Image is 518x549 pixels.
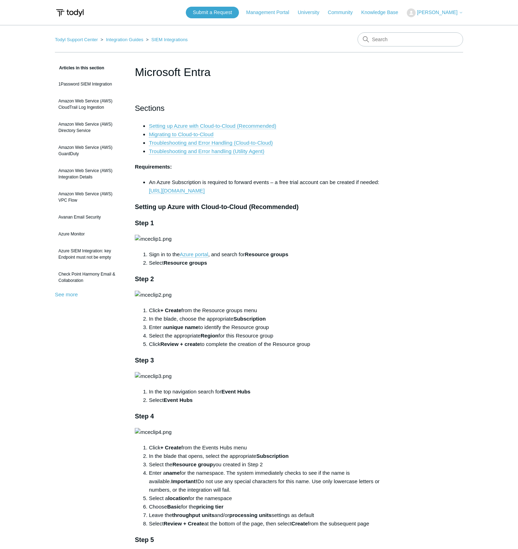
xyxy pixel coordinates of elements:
[229,512,272,518] strong: processing units
[167,504,181,510] strong: Basic
[149,503,383,511] li: Choose for the
[55,65,104,70] span: Articles in this section
[164,520,204,526] strong: Review + Create
[256,453,289,459] strong: Subscription
[55,37,99,42] li: Todyl Support Center
[149,250,383,259] li: Sign in to the , and search for
[55,164,124,184] a: Amazon Web Service (AWS) Integration Details
[135,428,171,436] img: mceclip4.png
[55,77,124,91] a: 1Password SIEM Integration
[55,141,124,160] a: Amazon Web Service (AWS) GuardDuty
[172,512,214,518] strong: throughput units
[55,94,124,114] a: Amazon Web Service (AWS) CloudTrail Log Ingestion
[233,316,266,322] strong: Subscription
[151,37,188,42] a: SIEM Integrations
[149,178,383,195] li: An Azure Subscription is required to forward events – a free trial account can be created if needed:
[55,244,124,264] a: Azure SIEM Integration: key Endpoint must not be empty
[160,341,200,347] strong: Review + create
[149,511,383,519] li: Leave the and/or settings as default
[55,187,124,207] a: Amazon Web Service (AWS) VPC Flow
[149,315,383,323] li: In the blade, choose the appropriate
[149,332,383,340] li: Select the appropriate for this Resource group
[135,235,171,243] img: mceclip1.png
[166,324,199,330] strong: unique name
[149,323,383,332] li: Enter a to identify the Resource group
[135,411,383,422] h3: Step 4
[149,387,383,396] li: In the top navigation search for
[149,131,213,138] a: Migrating to Cloud-to-Cloud
[149,452,383,460] li: In the blade that opens, select the appropriate
[149,469,383,494] li: Enter a for the namespace. The system immediately checks to see if the name is available. Do not ...
[160,307,182,313] strong: + Create
[245,251,288,257] strong: Resource groups
[164,397,193,403] strong: Event Hubs
[55,210,124,224] a: Avanan Email Security
[99,37,145,42] li: Integration Guides
[149,443,383,452] li: Click from the Events Hubs menu
[149,123,276,129] a: Setting up Azure with Cloud-to-Cloud (Recommended)
[160,444,182,450] strong: + Create
[149,460,383,469] li: Select the you created in Step 2
[149,259,383,267] li: Select
[196,504,223,510] strong: pricing tier
[149,494,383,503] li: Select a for the namespace
[135,274,383,284] h3: Step 2
[55,267,124,287] a: Check Point Harmony Email & Collaboration
[221,389,251,395] strong: Event Hubs
[135,202,383,212] h3: Setting up Azure with Cloud-to-Cloud (Recommended)
[149,140,273,146] a: Troubleshooting and Error Handling (Cloud-to-Cloud)
[180,251,208,258] a: Azure portal
[149,396,383,404] li: Select
[172,461,213,467] strong: Resource group
[145,37,188,42] li: SIEM Integrations
[135,535,383,545] h3: Step 5
[417,10,457,15] span: [PERSON_NAME]
[135,64,383,81] h1: Microsoft Entra
[298,9,326,16] a: University
[55,6,85,19] img: Todyl Support Center Help Center home page
[55,291,78,297] a: See more
[186,7,239,18] a: Submit a Request
[246,9,296,16] a: Management Portal
[164,260,207,266] strong: Resource groups
[135,218,383,228] h3: Step 1
[149,519,383,528] li: Select at the bottom of the page, then select from the subsequent page
[201,333,219,339] strong: Region
[135,102,383,114] h2: Sections
[135,291,171,299] img: mceclip2.png
[135,372,171,380] img: mceclip3.png
[149,188,204,194] a: [URL][DOMAIN_NAME]
[55,37,98,42] a: Todyl Support Center
[106,37,143,42] a: Integration Guides
[328,9,360,16] a: Community
[166,470,180,476] strong: name
[407,8,463,17] button: [PERSON_NAME]
[135,355,383,366] h3: Step 3
[55,227,124,241] a: Azure Monitor
[149,148,264,154] a: Troubleshooting and Error handling (Utility Agent)
[361,9,405,16] a: Knowledge Base
[171,478,197,484] strong: Important!
[168,495,188,501] strong: location
[149,340,383,348] li: Click to complete the creation of the Resource group
[358,32,463,46] input: Search
[55,118,124,137] a: Amazon Web Service (AWS) Directory Service
[291,520,308,526] strong: Create
[149,306,383,315] li: Click from the Resource groups menu
[135,164,172,170] strong: Requirements:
